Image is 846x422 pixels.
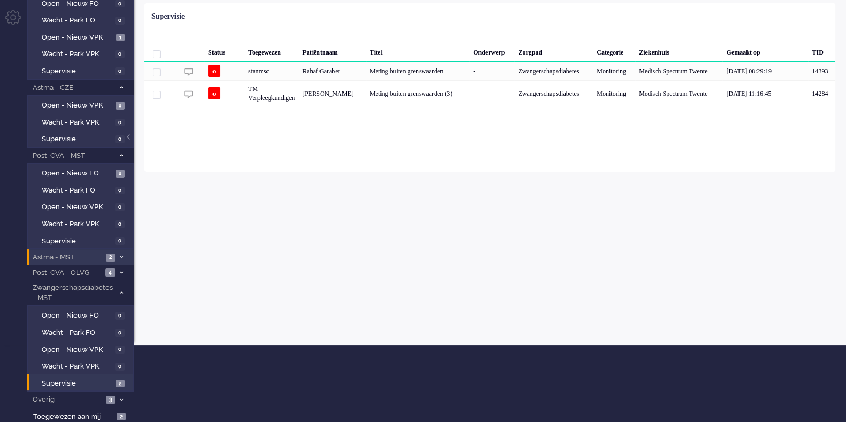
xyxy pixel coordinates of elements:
[31,410,134,422] a: Toegewezen aan mij 2
[115,220,125,228] span: 0
[722,40,808,62] div: Gemaakt op
[42,202,112,212] span: Open - Nieuw VPK
[115,346,125,354] span: 0
[106,254,115,262] span: 2
[42,345,112,355] span: Open - Nieuw VPK
[42,186,112,196] span: Wacht - Park FO
[31,65,133,76] a: Supervisie 0
[31,116,133,128] a: Wacht - Park VPK 0
[635,40,722,62] div: Ziekenhuis
[31,151,114,161] span: Post-CVA - MST
[31,14,133,26] a: Wacht - Park FO 0
[31,309,133,321] a: Open - Nieuw FO 0
[366,62,469,80] div: Meting buiten grenswaarden
[42,328,112,338] span: Wacht - Park FO
[635,80,722,106] div: Medisch Spectrum Twente
[117,413,126,421] span: 2
[115,50,125,58] span: 0
[42,118,112,128] span: Wacht - Park VPK
[115,119,125,127] span: 0
[5,10,29,34] li: Admin menu
[31,167,133,179] a: Open - Nieuw FO 2
[42,101,113,111] span: Open - Nieuw VPK
[31,343,133,355] a: Open - Nieuw VPK 0
[722,62,808,80] div: [DATE] 08:29:19
[115,17,125,25] span: 0
[116,170,125,178] span: 2
[116,380,125,388] span: 2
[808,80,835,106] div: 14284
[115,237,125,245] span: 0
[469,80,514,106] div: -
[33,412,113,422] span: Toegewezen aan mij
[469,62,514,80] div: -
[116,102,125,110] span: 2
[245,40,299,62] div: Toegewezen
[42,379,113,389] span: Supervisie
[208,65,220,77] span: o
[722,80,808,106] div: [DATE] 11:16:45
[366,80,469,106] div: Meting buiten grenswaarden (3)
[31,326,133,338] a: Wacht - Park FO 0
[105,268,115,277] span: 4
[31,48,133,59] a: Wacht - Park VPK 0
[115,329,125,337] span: 0
[31,83,114,93] span: Astma - CZE
[31,360,133,372] a: Wacht - Park VPK 0
[31,377,133,389] a: Supervisie 2
[42,219,112,229] span: Wacht - Park VPK
[116,34,125,42] span: 1
[31,31,133,43] a: Open - Nieuw VPK 1
[115,67,125,75] span: 0
[115,203,125,211] span: 0
[151,11,185,22] div: Supervisie
[184,90,193,99] img: ic_chat_grey.svg
[469,40,514,62] div: Onderwerp
[593,80,635,106] div: Monitoring
[42,66,112,76] span: Supervisie
[144,62,835,80] div: 14393
[31,201,133,212] a: Open - Nieuw VPK 0
[42,236,112,247] span: Supervisie
[31,395,103,405] span: Overig
[115,312,125,320] span: 0
[593,62,635,80] div: Monitoring
[115,363,125,371] span: 0
[299,80,366,106] div: [PERSON_NAME]
[208,87,220,99] span: o
[106,396,115,404] span: 3
[42,134,112,144] span: Supervisie
[514,80,593,106] div: Zwangerschapsdiabetes
[42,16,112,26] span: Wacht - Park FO
[42,311,112,321] span: Open - Nieuw FO
[245,62,299,80] div: stanmsc
[31,99,133,111] a: Open - Nieuw VPK 2
[808,62,835,80] div: 14393
[514,40,593,62] div: Zorgpad
[31,133,133,144] a: Supervisie 0
[299,40,366,62] div: Patiëntnaam
[299,62,366,80] div: Rahaf Garabet
[31,235,133,247] a: Supervisie 0
[42,168,113,179] span: Open - Nieuw FO
[42,49,112,59] span: Wacht - Park VPK
[514,62,593,80] div: Zwangerschapsdiabetes
[144,80,835,106] div: 14284
[31,184,133,196] a: Wacht - Park FO 0
[366,40,469,62] div: Titel
[593,40,635,62] div: Categorie
[635,62,722,80] div: Medisch Spectrum Twente
[31,252,103,263] span: Astma - MST
[245,80,299,106] div: TM Verpleegkundigen
[115,135,125,143] span: 0
[184,67,193,76] img: ic_chat_grey.svg
[42,33,113,43] span: Open - Nieuw VPK
[31,218,133,229] a: Wacht - Park VPK 0
[31,283,114,303] span: Zwangerschapsdiabetes - MST
[204,40,245,62] div: Status
[31,268,102,278] span: Post-CVA - OLVG
[42,362,112,372] span: Wacht - Park VPK
[115,187,125,195] span: 0
[808,40,835,62] div: TID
